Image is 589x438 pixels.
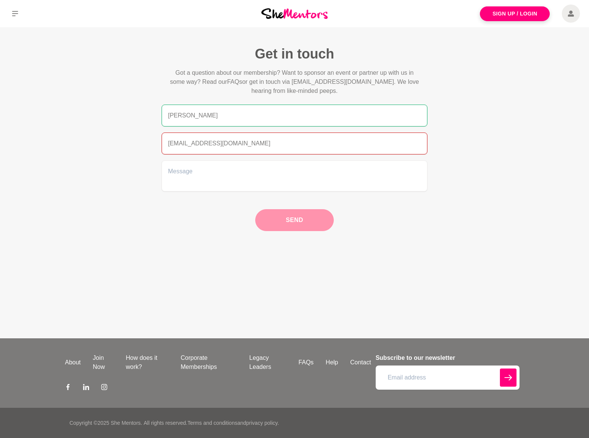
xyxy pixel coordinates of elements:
[65,384,71,393] a: Facebook
[376,353,520,362] h4: Subscribe to our newsletter
[101,384,107,393] a: Instagram
[162,45,427,62] h1: Get in touch
[376,366,520,390] input: Email address
[87,353,120,372] a: Join Now
[168,68,421,96] p: Got a question about our membership? Want to sponsor an event or partner up with us in some way? ...
[162,133,427,154] input: Email
[162,105,427,126] input: Name
[320,358,344,367] a: Help
[246,420,278,426] a: privacy policy
[344,358,377,367] a: Contact
[261,8,328,19] img: She Mentors Logo
[143,419,279,427] p: All rights reserved. and .
[69,419,142,427] p: Copyright © 2025 She Mentors .
[187,420,237,426] a: Terms and conditions
[243,353,292,372] a: Legacy Leaders
[227,79,242,85] span: FAQs
[59,358,87,367] a: About
[120,353,174,372] a: How does it work?
[174,353,243,372] a: Corporate Memberships
[293,358,320,367] a: FAQs
[83,384,89,393] a: LinkedIn
[480,6,550,21] a: Sign Up / Login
